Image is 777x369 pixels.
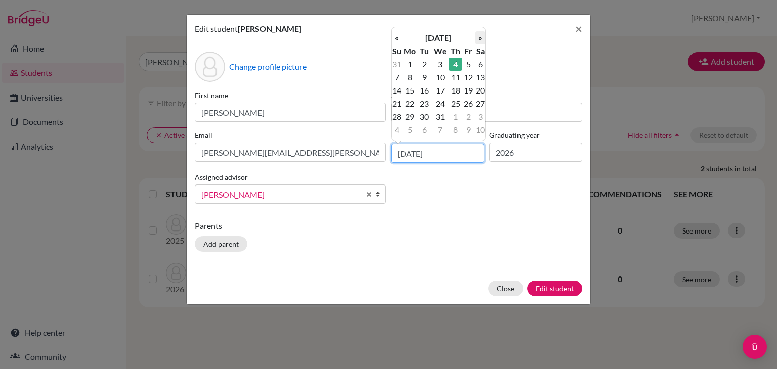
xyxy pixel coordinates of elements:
[462,123,475,136] td: 9
[431,58,449,71] td: 3
[392,110,402,123] td: 28
[475,58,485,71] td: 6
[475,97,485,110] td: 27
[392,58,402,71] td: 31
[195,220,582,232] p: Parents
[431,71,449,84] td: 10
[575,21,582,36] span: ×
[238,24,301,33] span: [PERSON_NAME]
[462,58,475,71] td: 5
[418,44,431,58] th: Tu
[402,31,475,44] th: [DATE]
[567,15,590,43] button: Close
[402,44,418,58] th: Mo
[391,90,582,101] label: Surname
[527,281,582,296] button: Edit student
[743,335,767,359] div: Open Intercom Messenger
[418,71,431,84] td: 9
[462,44,475,58] th: Fr
[462,71,475,84] td: 12
[431,110,449,123] td: 31
[462,110,475,123] td: 2
[489,130,582,141] label: Graduating year
[449,71,462,84] td: 11
[201,188,360,201] span: [PERSON_NAME]
[449,84,462,97] td: 18
[449,97,462,110] td: 25
[402,71,418,84] td: 8
[418,58,431,71] td: 2
[402,97,418,110] td: 22
[392,123,402,136] td: 4
[431,84,449,97] td: 17
[195,90,386,101] label: First name
[392,31,402,44] th: «
[195,130,386,141] label: Email
[462,97,475,110] td: 26
[431,123,449,136] td: 7
[475,123,485,136] td: 10
[431,97,449,110] td: 24
[488,281,523,296] button: Close
[402,58,418,71] td: 1
[449,110,462,123] td: 1
[449,44,462,58] th: Th
[475,84,485,97] td: 20
[402,123,418,136] td: 5
[418,97,431,110] td: 23
[418,110,431,123] td: 30
[195,24,238,33] span: Edit student
[392,97,402,110] td: 21
[392,44,402,58] th: Su
[402,84,418,97] td: 15
[449,123,462,136] td: 8
[195,172,248,182] label: Assigned advisor
[475,71,485,84] td: 13
[475,110,485,123] td: 3
[449,58,462,71] td: 4
[392,84,402,97] td: 14
[475,44,485,58] th: Sa
[195,52,225,82] div: Profile picture
[418,84,431,97] td: 16
[392,71,402,84] td: 7
[431,44,449,58] th: We
[391,144,484,163] input: dd/mm/yyyy
[475,31,485,44] th: »
[402,110,418,123] td: 29
[418,123,431,136] td: 6
[195,236,247,252] button: Add parent
[462,84,475,97] td: 19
